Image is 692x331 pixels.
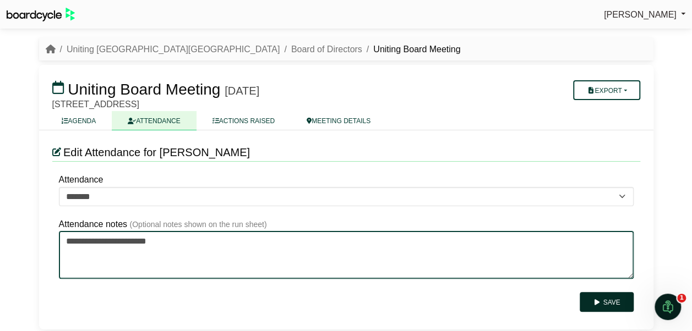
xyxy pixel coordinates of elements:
a: Board of Directors [291,45,362,54]
button: Save [580,292,633,312]
small: (Optional notes shown on the run sheet) [130,220,267,229]
label: Attendance [59,173,103,187]
span: Edit Attendance for [PERSON_NAME] [63,146,250,158]
nav: breadcrumb [46,42,461,57]
a: MEETING DETAILS [291,111,386,130]
button: Export [573,80,640,100]
iframe: Intercom live chat [655,294,681,320]
li: Uniting Board Meeting [362,42,461,57]
span: Uniting Board Meeting [68,81,220,98]
span: [PERSON_NAME] [604,10,677,19]
a: [PERSON_NAME] [604,8,685,22]
a: ACTIONS RAISED [197,111,291,130]
a: Uniting [GEOGRAPHIC_DATA][GEOGRAPHIC_DATA] [67,45,280,54]
img: BoardcycleBlackGreen-aaafeed430059cb809a45853b8cf6d952af9d84e6e89e1f1685b34bfd5cb7d64.svg [7,8,75,21]
a: ATTENDANCE [112,111,196,130]
label: Attendance notes [59,217,128,231]
a: AGENDA [46,111,112,130]
div: [DATE] [225,84,259,97]
span: [STREET_ADDRESS] [52,100,139,109]
span: 1 [677,294,686,302]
